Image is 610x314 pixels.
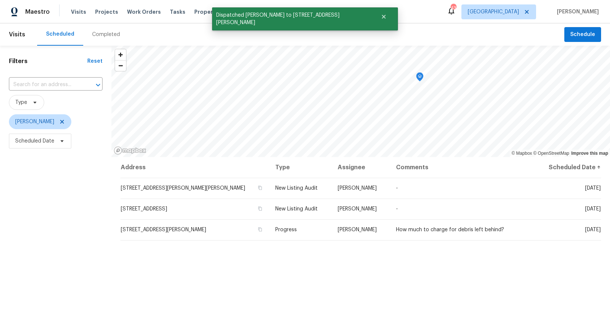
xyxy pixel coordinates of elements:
[93,80,103,90] button: Open
[25,8,50,16] span: Maestro
[257,205,263,212] button: Copy Address
[212,7,371,30] span: Dispatched [PERSON_NAME] to [STREET_ADDRESS][PERSON_NAME]
[396,227,504,232] span: How much to charge for debris left behind?
[585,206,601,212] span: [DATE]
[396,206,398,212] span: -
[92,31,120,38] div: Completed
[121,206,167,212] span: [STREET_ADDRESS]
[121,227,206,232] span: [STREET_ADDRESS][PERSON_NAME]
[390,157,534,178] th: Comments
[257,226,263,233] button: Copy Address
[194,8,223,16] span: Properties
[332,157,390,178] th: Assignee
[115,60,126,71] span: Zoom out
[468,8,519,16] span: [GEOGRAPHIC_DATA]
[71,8,86,16] span: Visits
[533,151,569,156] a: OpenStreetMap
[416,72,424,84] div: Map marker
[120,157,269,178] th: Address
[571,151,608,156] a: Improve this map
[115,49,126,60] button: Zoom in
[338,206,377,212] span: [PERSON_NAME]
[115,60,126,71] button: Zoom out
[275,227,297,232] span: Progress
[554,8,599,16] span: [PERSON_NAME]
[15,118,54,125] span: [PERSON_NAME]
[564,27,601,42] button: Schedule
[257,184,263,191] button: Copy Address
[451,4,456,12] div: 43
[9,26,25,43] span: Visits
[15,99,27,106] span: Type
[338,186,377,191] span: [PERSON_NAME]
[396,186,398,191] span: -
[570,30,595,39] span: Schedule
[111,46,610,157] canvas: Map
[585,186,601,191] span: [DATE]
[46,30,74,38] div: Scheduled
[127,8,161,16] span: Work Orders
[95,8,118,16] span: Projects
[512,151,532,156] a: Mapbox
[371,9,396,24] button: Close
[9,58,87,65] h1: Filters
[114,146,146,155] a: Mapbox homepage
[15,137,54,145] span: Scheduled Date
[9,79,82,91] input: Search for an address...
[121,186,245,191] span: [STREET_ADDRESS][PERSON_NAME][PERSON_NAME]
[170,9,185,14] span: Tasks
[534,157,601,178] th: Scheduled Date ↑
[338,227,377,232] span: [PERSON_NAME]
[87,58,103,65] div: Reset
[585,227,601,232] span: [DATE]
